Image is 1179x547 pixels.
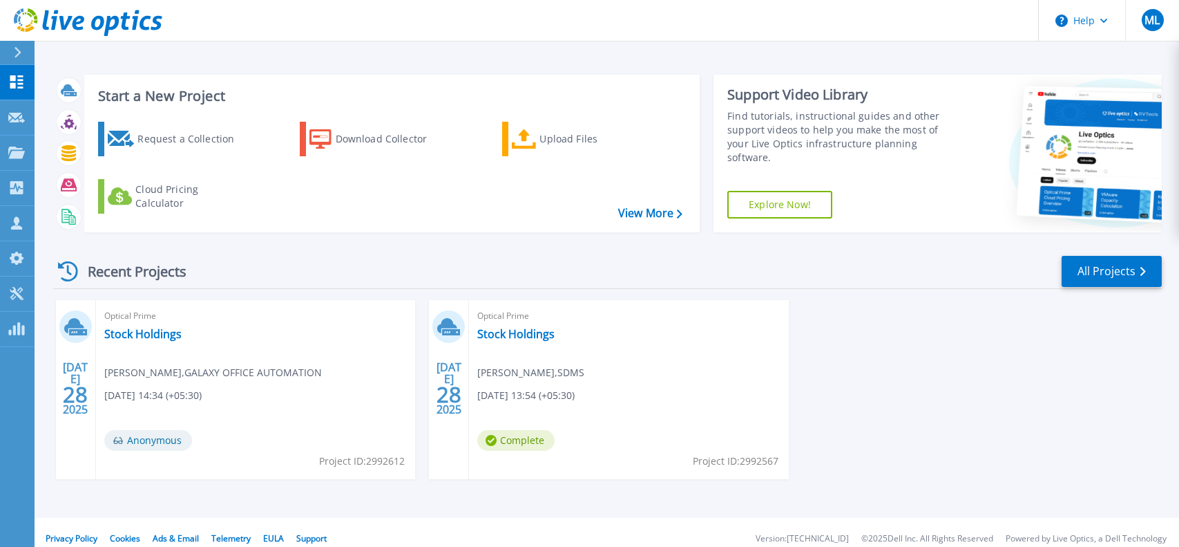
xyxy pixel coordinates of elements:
[300,122,454,156] a: Download Collector
[135,183,246,210] div: Cloud Pricing Calculator
[437,389,461,400] span: 28
[98,122,252,156] a: Request a Collection
[104,327,182,341] a: Stock Holdings
[861,535,993,544] li: © 2025 Dell Inc. All Rights Reserved
[296,532,327,544] a: Support
[104,365,322,380] span: [PERSON_NAME] , GALAXY OFFICE AUTOMATION
[137,125,248,153] div: Request a Collection
[1144,15,1160,26] span: ML
[477,430,555,451] span: Complete
[53,254,205,288] div: Recent Projects
[1062,256,1162,287] a: All Projects
[477,308,780,324] span: Optical Prime
[98,89,682,104] h3: Start a New Project
[263,532,284,544] a: EULA
[502,122,656,156] a: Upload Files
[104,388,202,403] span: [DATE] 14:34 (+05:30)
[62,363,88,414] div: [DATE] 2025
[104,308,407,324] span: Optical Prime
[46,532,97,544] a: Privacy Policy
[211,532,251,544] a: Telemetry
[727,109,954,165] div: Find tutorials, instructional guides and other support videos to help you make the most of your L...
[336,125,446,153] div: Download Collector
[104,430,192,451] span: Anonymous
[539,125,650,153] div: Upload Files
[756,535,849,544] li: Version: [TECHNICAL_ID]
[477,388,575,403] span: [DATE] 13:54 (+05:30)
[727,191,832,219] a: Explore Now!
[477,365,584,380] span: [PERSON_NAME] , SDMS
[618,207,682,220] a: View More
[727,86,954,104] div: Support Video Library
[693,454,778,469] span: Project ID: 2992567
[98,179,252,214] a: Cloud Pricing Calculator
[153,532,199,544] a: Ads & Email
[319,454,405,469] span: Project ID: 2992612
[63,389,88,400] span: 28
[477,327,555,341] a: Stock Holdings
[436,363,462,414] div: [DATE] 2025
[110,532,140,544] a: Cookies
[1006,535,1167,544] li: Powered by Live Optics, a Dell Technology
